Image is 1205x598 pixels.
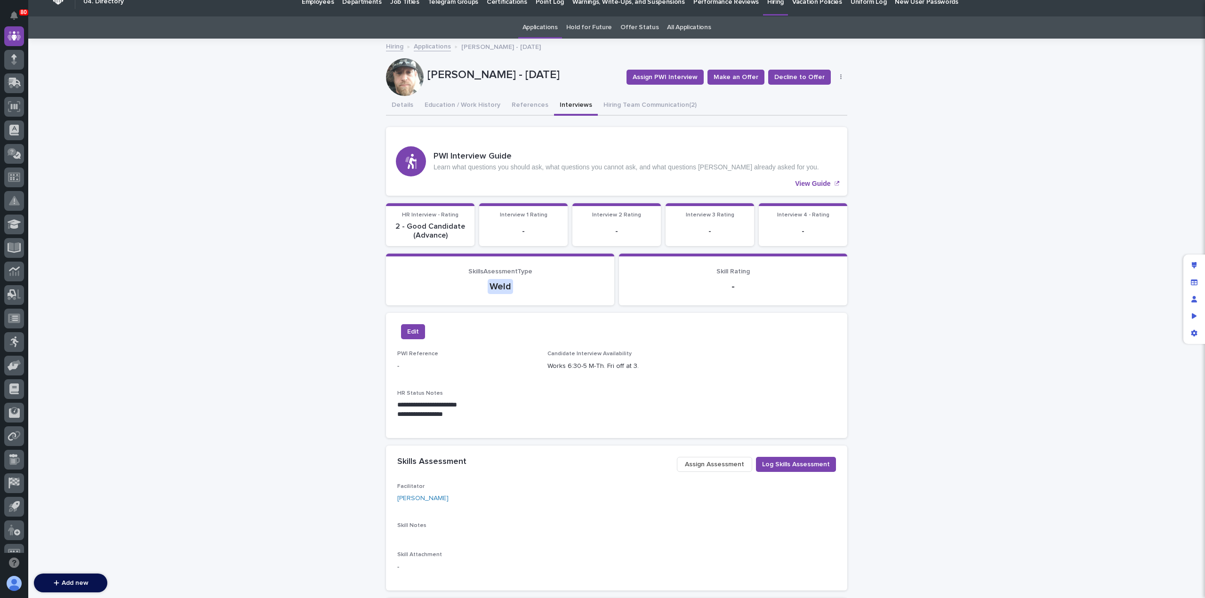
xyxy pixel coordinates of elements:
div: Start new chat [32,145,154,155]
p: [PERSON_NAME] - [DATE] [461,41,541,51]
span: Interview 1 Rating [500,212,547,218]
button: Decline to Offer [768,70,831,85]
span: HR Status Notes [397,391,443,396]
span: Make an Offer [714,72,758,82]
a: Applications [414,40,451,51]
button: References [506,96,554,116]
a: View Guide [386,127,847,196]
p: - [671,227,748,236]
button: Assign PWI Interview [627,70,704,85]
button: users-avatar [4,574,24,593]
img: 1736555164131-43832dd5-751b-4058-ba23-39d91318e5a0 [9,145,26,162]
span: Interview 2 Rating [592,212,641,218]
p: Learn what questions you should ask, what questions you cannot ask, and what questions [PERSON_NA... [434,163,819,171]
span: Interview 3 Rating [686,212,734,218]
div: Manage fields and data [1186,274,1203,291]
span: Log Skills Assessment [762,460,830,469]
a: Offer Status [620,16,659,39]
button: Education / Work History [419,96,506,116]
button: Make an Offer [707,70,764,85]
span: Help Docs [19,119,51,128]
a: Hiring [386,40,403,51]
div: Edit layout [1186,257,1203,274]
a: All Applications [667,16,711,39]
div: Manage users [1186,291,1203,308]
p: How can we help? [9,52,171,67]
button: Assign Assessment [677,457,752,472]
p: - [485,227,562,236]
span: PWI Reference [397,351,438,357]
span: Assign PWI Interview [633,72,698,82]
p: View Guide [795,180,830,188]
span: Skill Rating [716,268,750,275]
span: Facilitator [397,484,425,489]
p: - [630,281,836,292]
span: Onboarding Call [68,119,120,128]
span: Skill Attachment [397,552,442,558]
p: Works 6:30-5 M-Th. Fri off at 3. [547,361,686,371]
a: Hold for Future [566,16,612,39]
p: 80 [21,9,27,16]
a: Powered byPylon [66,174,114,181]
button: Notifications [4,6,24,25]
span: Decline to Offer [774,72,825,82]
a: [PERSON_NAME] [397,494,449,503]
h3: PWI Interview Guide [434,151,819,162]
button: Edit [401,324,425,339]
p: - [397,361,536,371]
span: Assign Assessment [685,460,744,469]
span: HR Interview - Rating [402,212,458,218]
p: - [764,227,842,236]
button: Details [386,96,419,116]
div: Preview as [1186,308,1203,325]
div: App settings [1186,325,1203,342]
p: 2 - Good Candidate (Advance) [392,222,469,240]
span: Pylon [94,174,114,181]
div: 📖 [9,120,17,127]
a: 📖Help Docs [6,115,55,132]
div: Notifications80 [12,11,24,26]
span: SkillsAsessmentType [468,268,532,275]
button: Hiring Team Communication (2) [598,96,702,116]
span: Edit [407,327,419,336]
a: Applications [522,16,558,39]
p: Welcome 👋 [9,37,171,52]
button: Interviews [554,96,598,116]
p: [PERSON_NAME] - [DATE] [427,68,619,82]
button: Log Skills Assessment [756,457,836,472]
button: Open support chat [4,553,24,573]
span: Interview 4 - Rating [777,212,829,218]
span: Skill Notes [397,523,426,528]
button: Add new [34,574,107,592]
div: We're available if you need us! [32,155,119,162]
div: 🔗 [59,120,66,127]
p: - [578,227,655,236]
span: Candidate Interview Availability [547,351,632,357]
p: - [397,562,536,572]
h2: Skills Assessment [397,457,466,467]
a: 🔗Onboarding Call [55,115,124,132]
img: Stacker [9,9,28,28]
div: Weld [488,279,513,294]
button: Start new chat [160,148,171,159]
